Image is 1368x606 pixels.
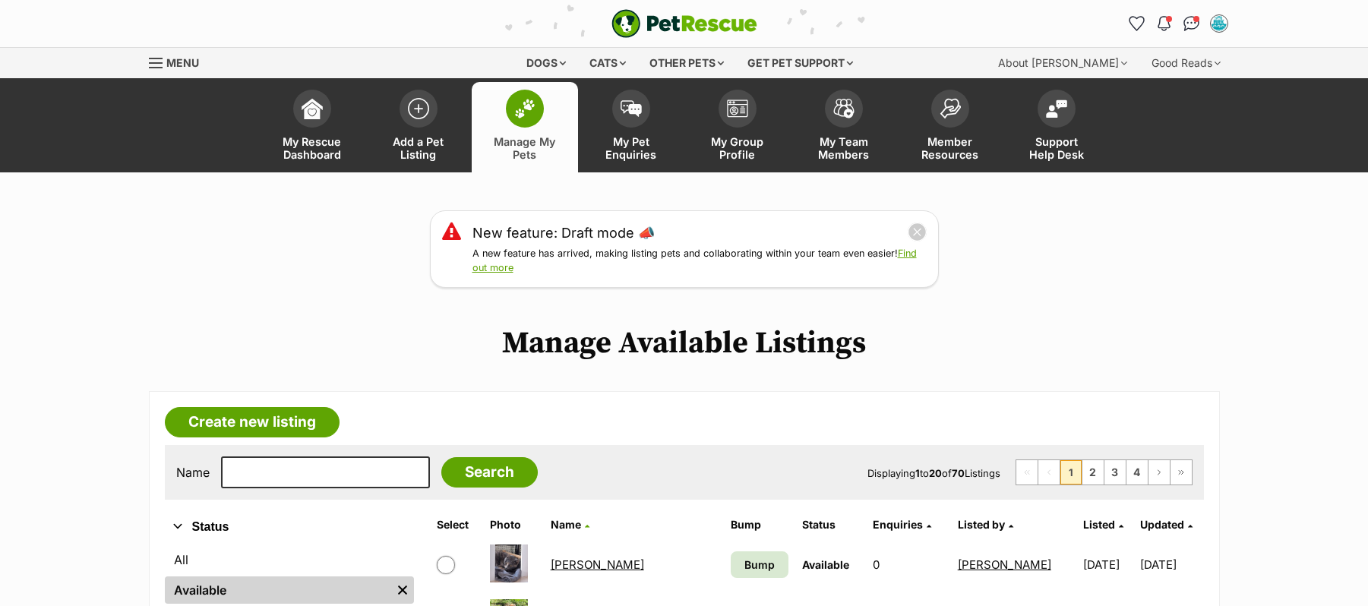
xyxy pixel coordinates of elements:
a: Find out more [472,248,917,273]
a: Menu [149,48,210,75]
img: notifications-46538b983faf8c2785f20acdc204bb7945ddae34d4c08c2a6579f10ce5e182be.svg [1158,16,1170,31]
img: Kathleen Keefe profile pic [1212,16,1227,31]
span: Name [551,518,581,531]
span: Updated [1140,518,1184,531]
a: Remove filter [391,576,414,604]
img: dashboard-icon-eb2f2d2d3e046f16d808141f083e7271f6b2e854fb5c12c21221c1fb7104beca.svg [302,98,323,119]
span: Listed by [958,518,1005,531]
span: Member Resources [916,135,984,161]
td: [DATE] [1140,538,1202,591]
a: All [165,546,414,573]
th: Select [431,513,482,537]
ul: Account quick links [1125,11,1231,36]
td: 0 [867,538,949,591]
div: Other pets [639,48,735,78]
span: Menu [166,56,199,69]
img: help-desk-icon-fdf02630f3aa405de69fd3d07c3f3aa587a6932b1a1747fa1d2bba05be0121f9.svg [1046,99,1067,118]
a: Updated [1140,518,1193,531]
img: add-pet-listing-icon-0afa8454b4691262ce3f59096e99ab1cd57d4a30225e0717b998d2c9b9846f56.svg [408,98,429,119]
td: [DATE] [1077,538,1139,591]
a: My Group Profile [684,82,791,172]
strong: 1 [915,467,920,479]
strong: 20 [929,467,942,479]
span: First page [1016,460,1038,484]
span: Page 1 [1060,460,1082,484]
a: Listed by [958,518,1013,531]
img: team-members-icon-5396bd8760b3fe7c0b43da4ab00e1e3bb1a5d9ba89233759b79545d2d3fc5d0d.svg [833,99,855,118]
span: Displaying to of Listings [867,467,1000,479]
input: Search [441,457,538,488]
div: About [PERSON_NAME] [987,48,1138,78]
span: translation missing: en.admin.listings.index.attributes.enquiries [873,518,923,531]
span: Bump [744,557,775,573]
div: Good Reads [1141,48,1231,78]
a: Name [551,518,589,531]
span: Available [802,558,849,571]
span: Previous page [1038,460,1060,484]
span: Add a Pet Listing [384,135,453,161]
strong: 70 [952,467,965,479]
a: Last page [1171,460,1192,484]
a: My Team Members [791,82,897,172]
span: My Rescue Dashboard [278,135,346,161]
span: Manage My Pets [491,135,559,161]
a: [PERSON_NAME] [958,557,1051,572]
button: Status [165,517,414,537]
a: New feature: Draft mode 📣 [472,223,655,243]
a: [PERSON_NAME] [551,557,644,572]
button: My account [1207,11,1231,36]
span: Support Help Desk [1022,135,1091,161]
div: Get pet support [737,48,864,78]
p: A new feature has arrived, making listing pets and collaborating within your team even easier! [472,247,927,276]
span: Listed [1083,518,1115,531]
button: Notifications [1152,11,1177,36]
img: member-resources-icon-8e73f808a243e03378d46382f2149f9095a855e16c252ad45f914b54edf8863c.svg [940,98,961,118]
a: Page 3 [1104,460,1126,484]
img: chat-41dd97257d64d25036548639549fe6c8038ab92f7586957e7f3b1b290dea8141.svg [1183,16,1199,31]
span: My Pet Enquiries [597,135,665,161]
a: Member Resources [897,82,1003,172]
a: Next page [1148,460,1170,484]
img: pet-enquiries-icon-7e3ad2cf08bfb03b45e93fb7055b45f3efa6380592205ae92323e6603595dc1f.svg [621,100,642,117]
nav: Pagination [1016,459,1193,485]
button: close [908,223,927,241]
span: My Group Profile [703,135,772,161]
a: Available [165,576,391,604]
a: My Rescue Dashboard [259,82,365,172]
th: Photo [484,513,543,537]
img: group-profile-icon-3fa3cf56718a62981997c0bc7e787c4b2cf8bcc04b72c1350f741eb67cf2f40e.svg [727,99,748,118]
a: Support Help Desk [1003,82,1110,172]
a: Favourites [1125,11,1149,36]
th: Status [796,513,866,537]
label: Name [176,466,210,479]
a: My Pet Enquiries [578,82,684,172]
a: Add a Pet Listing [365,82,472,172]
a: Page 2 [1082,460,1104,484]
a: PetRescue [611,9,757,38]
th: Bump [725,513,795,537]
a: Conversations [1180,11,1204,36]
div: Dogs [516,48,577,78]
div: Cats [579,48,637,78]
img: logo-e224e6f780fb5917bec1dbf3a21bbac754714ae5b6737aabdf751b685950b380.svg [611,9,757,38]
a: Manage My Pets [472,82,578,172]
span: My Team Members [810,135,878,161]
a: Create new listing [165,407,340,437]
a: Listed [1083,518,1123,531]
a: Bump [731,551,788,578]
img: manage-my-pets-icon-02211641906a0b7f246fdf0571729dbe1e7629f14944591b6c1af311fb30b64b.svg [514,99,536,118]
a: Enquiries [873,518,931,531]
a: Page 4 [1126,460,1148,484]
